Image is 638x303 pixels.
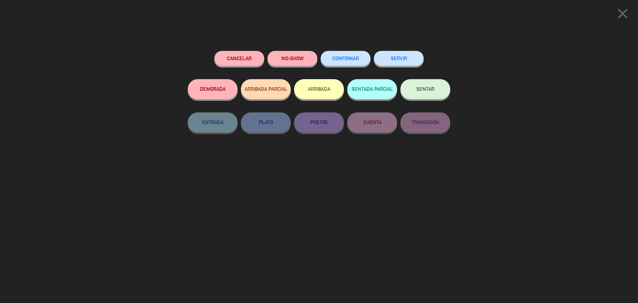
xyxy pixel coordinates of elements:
[245,86,287,92] span: ARRIBADA PARCIAL
[332,56,359,61] span: CONFIRMAR
[214,51,264,66] button: Cancelar
[347,79,397,99] button: SENTADA PARCIAL
[347,112,397,132] button: CUENTA
[374,51,424,66] button: SERVIR
[400,79,450,99] button: SENTAR
[267,51,317,66] button: NO-SHOW
[400,112,450,132] button: TRANSICIÓN
[294,112,344,132] button: POSTRE
[188,79,238,99] button: DEMORADA
[612,5,633,25] button: close
[188,112,238,132] button: ENTRADA
[241,79,291,99] button: ARRIBADA PARCIAL
[321,51,371,66] button: CONFIRMAR
[241,112,291,132] button: PLATO
[416,86,434,92] span: SENTAR
[614,5,631,22] i: close
[294,79,344,99] button: ARRIBADA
